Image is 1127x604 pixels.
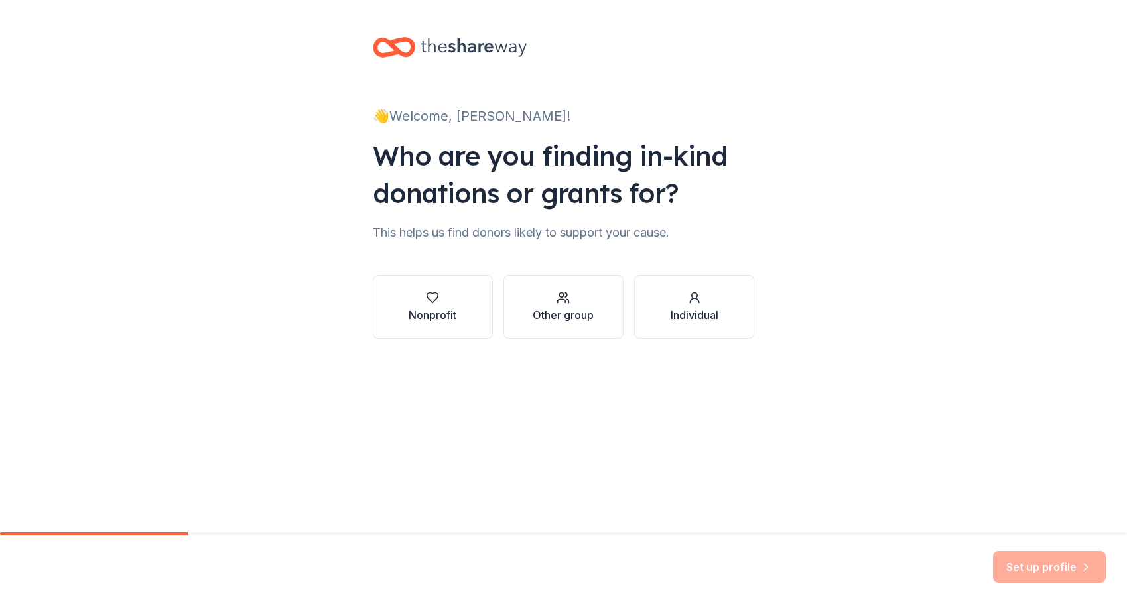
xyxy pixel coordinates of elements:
[409,307,456,323] div: Nonprofit
[373,222,755,243] div: This helps us find donors likely to support your cause.
[373,275,493,339] button: Nonprofit
[373,137,755,211] div: Who are you finding in-kind donations or grants for?
[634,275,754,339] button: Individual
[671,307,718,323] div: Individual
[533,307,594,323] div: Other group
[503,275,624,339] button: Other group
[373,105,755,127] div: 👋 Welcome, [PERSON_NAME]!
